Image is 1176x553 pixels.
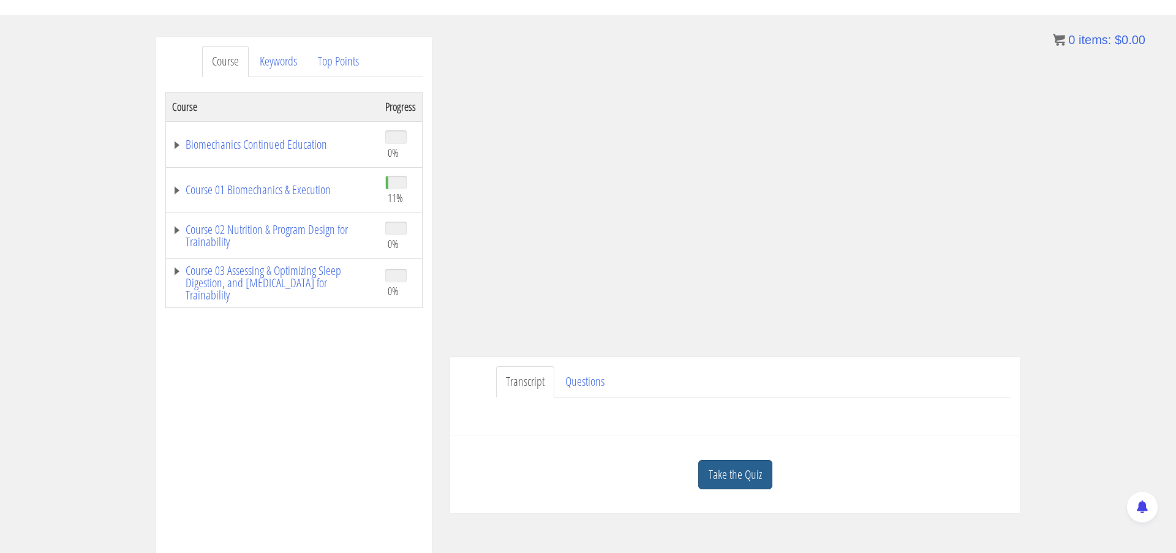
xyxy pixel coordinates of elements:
span: $ [1115,33,1121,47]
th: Course [166,92,380,121]
span: 0% [388,284,399,298]
a: Course 03 Assessing & Optimizing Sleep Digestion, and [MEDICAL_DATA] for Trainability [172,265,373,301]
span: items: [1079,33,1111,47]
a: Transcript [496,366,554,397]
img: icon11.png [1053,34,1065,46]
a: 0 items: $0.00 [1053,33,1145,47]
th: Progress [379,92,423,121]
span: 0% [388,237,399,250]
a: Course 02 Nutrition & Program Design for Trainability [172,224,373,248]
a: Keywords [250,46,307,77]
bdi: 0.00 [1115,33,1145,47]
a: Course [202,46,249,77]
a: Course 01 Biomechanics & Execution [172,184,373,196]
span: 0% [388,146,399,159]
a: Top Points [308,46,369,77]
a: Take the Quiz [698,460,772,490]
span: 0 [1068,33,1075,47]
span: 11% [388,191,403,205]
a: Biomechanics Continued Education [172,138,373,151]
a: Questions [556,366,614,397]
